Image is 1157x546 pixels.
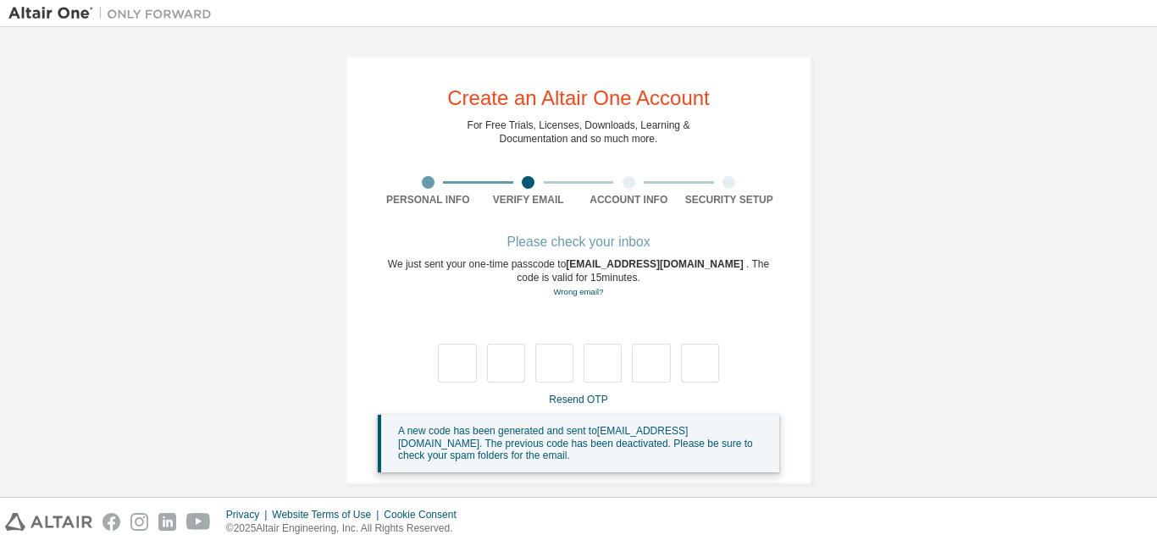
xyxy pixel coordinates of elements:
div: Cookie Consent [384,508,466,521]
div: Create an Altair One Account [447,88,710,108]
span: A new code has been generated and sent to [EMAIL_ADDRESS][DOMAIN_NAME] . The previous code has be... [398,425,753,461]
img: Altair One [8,5,220,22]
div: Account Info [578,193,679,207]
div: Please check your inbox [378,237,779,247]
img: altair_logo.svg [5,513,92,531]
a: Resend OTP [549,394,607,405]
div: Verify Email [479,193,579,207]
div: Website Terms of Use [272,508,384,521]
img: youtube.svg [186,513,211,531]
div: Personal Info [378,193,479,207]
img: linkedin.svg [158,513,176,531]
span: [EMAIL_ADDRESS][DOMAIN_NAME] [566,258,746,270]
div: For Free Trials, Licenses, Downloads, Learning & Documentation and so much more. [468,119,690,146]
div: Security Setup [679,193,780,207]
img: facebook.svg [102,513,120,531]
div: Privacy [226,508,272,521]
div: We just sent your one-time passcode to . The code is valid for 15 minutes. [378,257,779,299]
p: © 2025 Altair Engineering, Inc. All Rights Reserved. [226,521,467,536]
a: Go back to the registration form [553,287,603,296]
img: instagram.svg [130,513,148,531]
